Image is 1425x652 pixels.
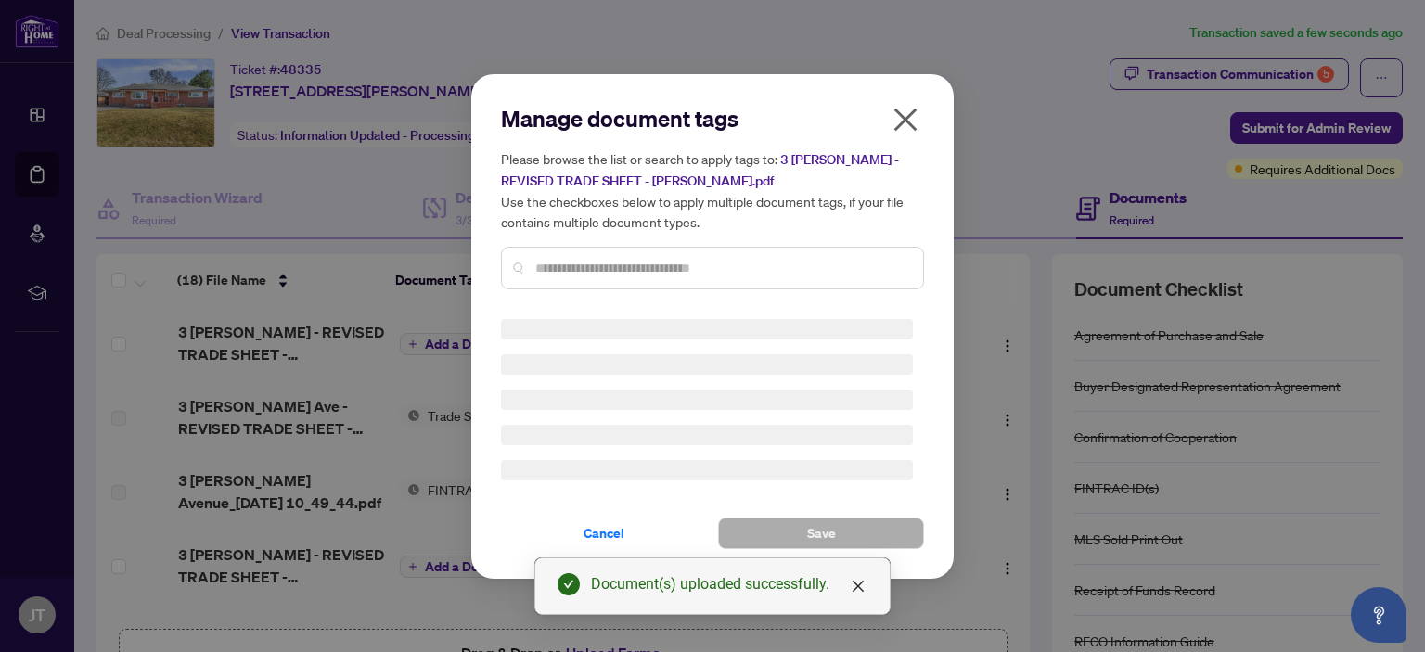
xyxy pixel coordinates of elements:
span: 3 [PERSON_NAME] - REVISED TRADE SHEET - [PERSON_NAME].pdf [501,151,899,189]
div: Document(s) uploaded successfully. [591,573,867,595]
span: close [851,579,866,594]
span: close [891,105,920,134]
span: check-circle [558,573,580,595]
a: Close [848,576,868,596]
h5: Please browse the list or search to apply tags to: Use the checkboxes below to apply multiple doc... [501,148,924,232]
span: Cancel [584,518,624,548]
button: Cancel [501,518,707,549]
h2: Manage document tags [501,104,924,134]
button: Open asap [1351,587,1406,643]
button: Save [718,518,924,549]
